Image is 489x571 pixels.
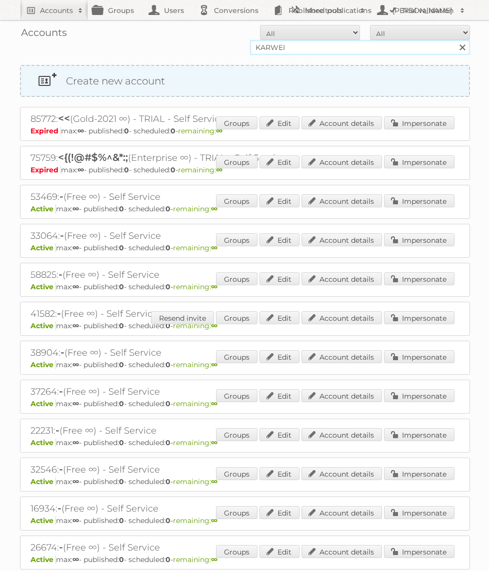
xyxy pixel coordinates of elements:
[170,165,175,174] strong: 0
[259,467,299,480] a: Edit
[211,516,217,525] strong: ∞
[384,155,454,168] a: Impersonate
[178,126,222,135] span: remaining:
[259,194,299,207] a: Edit
[301,428,382,441] a: Account details
[259,233,299,246] a: Edit
[72,555,79,564] strong: ∞
[57,502,61,514] span: -
[30,424,380,437] h2: 22231: (Free ∞) - Self Service
[30,282,56,291] span: Active
[173,516,217,525] span: remaining:
[384,467,454,480] a: Impersonate
[119,282,124,291] strong: 0
[30,282,459,291] p: max: - published: - scheduled: -
[30,126,459,135] p: max: - published: - scheduled: -
[178,165,222,174] span: remaining:
[211,477,217,486] strong: ∞
[119,321,124,330] strong: 0
[59,541,63,553] span: -
[384,506,454,519] a: Impersonate
[301,545,382,558] a: Account details
[119,360,124,369] strong: 0
[165,516,170,525] strong: 0
[384,116,454,129] a: Impersonate
[72,399,79,408] strong: ∞
[119,399,124,408] strong: 0
[72,360,79,369] strong: ∞
[21,66,469,96] a: Create new account
[58,151,128,163] span: <{(!@#$%^&*:;
[173,399,217,408] span: remaining:
[301,350,382,363] a: Account details
[305,5,355,15] h2: More tools
[119,243,124,252] strong: 0
[384,428,454,441] a: Impersonate
[30,190,380,203] h2: 53469: (Free ∞) - Self Service
[165,399,170,408] strong: 0
[259,116,299,129] a: Edit
[30,307,380,320] h2: 41582: (Free ∞) - Self Service
[30,321,459,330] p: max: - published: - scheduled: -
[30,555,459,564] p: max: - published: - scheduled: -
[30,243,459,252] p: max: - published: - scheduled: -
[165,555,170,564] strong: 0
[170,126,175,135] strong: 0
[72,438,79,447] strong: ∞
[151,311,214,324] a: Resend invite
[216,155,257,168] a: Groups
[58,268,62,280] span: -
[384,272,454,285] a: Impersonate
[30,360,56,369] span: Active
[30,516,459,525] p: max: - published: - scheduled: -
[30,204,56,213] span: Active
[165,243,170,252] strong: 0
[77,165,84,174] strong: ∞
[30,204,459,213] p: max: - published: - scheduled: -
[30,516,56,525] span: Active
[384,311,454,324] a: Impersonate
[40,5,73,15] h2: Accounts
[30,229,380,242] h2: 33064: (Free ∞) - Self Service
[173,243,217,252] span: remaining:
[30,477,56,486] span: Active
[30,112,380,125] h2: 85772: (Gold-2021 ∞) - TRIAL - Self Service
[384,194,454,207] a: Impersonate
[57,307,61,319] span: -
[124,165,129,174] strong: 0
[259,311,299,324] a: Edit
[216,428,257,441] a: Groups
[259,155,299,168] a: Edit
[60,229,64,241] span: -
[165,360,170,369] strong: 0
[30,438,56,447] span: Active
[301,311,382,324] a: Account details
[77,126,84,135] strong: ∞
[119,477,124,486] strong: 0
[211,555,217,564] strong: ∞
[30,321,56,330] span: Active
[211,282,217,291] strong: ∞
[59,463,63,475] span: -
[30,555,56,564] span: Active
[211,399,217,408] strong: ∞
[216,350,257,363] a: Groups
[30,502,380,515] h2: 16934: (Free ∞) - Self Service
[216,545,257,558] a: Groups
[173,204,217,213] span: remaining:
[72,204,79,213] strong: ∞
[30,151,380,164] h2: 75759: (Enterprise ∞) - TRIAL - Self Service
[259,545,299,558] a: Edit
[72,282,79,291] strong: ∞
[384,233,454,246] a: Impersonate
[211,438,217,447] strong: ∞
[173,360,217,369] span: remaining:
[30,165,61,174] span: Expired
[301,389,382,402] a: Account details
[30,541,380,554] h2: 26674: (Free ∞) - Self Service
[72,516,79,525] strong: ∞
[173,438,217,447] span: remaining:
[119,438,124,447] strong: 0
[30,385,380,398] h2: 37264: (Free ∞) - Self Service
[30,438,459,447] p: max: - published: - scheduled: -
